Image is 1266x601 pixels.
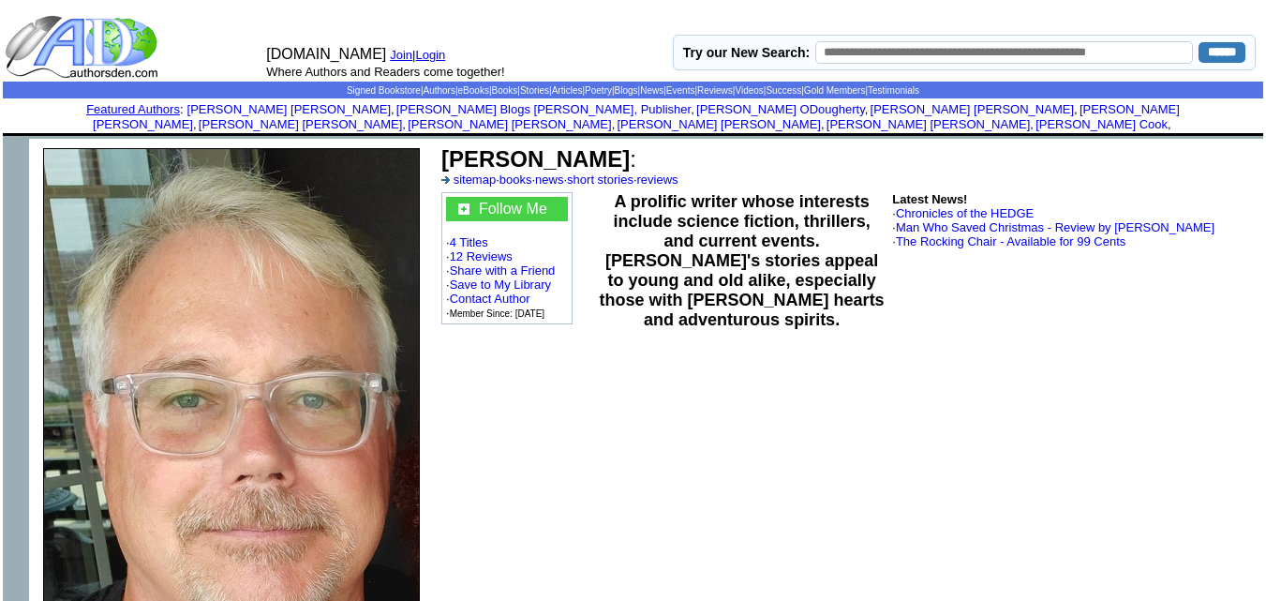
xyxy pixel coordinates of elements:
a: The Rocking Chair - Available for 99 Cents [896,234,1125,248]
a: short stories [567,173,633,187]
a: Man Who Saved Christmas - Review by [PERSON_NAME] [896,220,1214,234]
a: [PERSON_NAME] Blogs [PERSON_NAME], Publisher [396,102,691,116]
font: i [395,105,396,115]
img: shim.gif [632,133,634,136]
a: Chronicles of the HEDGE [896,206,1034,220]
font: · · · · · · [446,197,568,320]
a: Contact Author [450,292,530,306]
a: News [640,85,663,96]
img: a_336699.gif [441,176,450,184]
img: logo_ad.gif [5,14,162,80]
a: [PERSON_NAME] [PERSON_NAME] [187,102,391,116]
font: i [197,120,199,130]
font: · [892,220,1214,234]
a: sitemap [454,173,497,187]
font: [DOMAIN_NAME] [266,46,386,62]
font: i [1171,120,1173,130]
a: Authors [423,85,454,96]
a: Blogs [615,85,638,96]
a: 12 Reviews [450,249,513,263]
a: [PERSON_NAME] [PERSON_NAME] [618,117,821,131]
a: [PERSON_NAME] Cook [1035,117,1168,131]
font: Where Authors and Readers come together! [266,65,504,79]
a: Poetry [585,85,612,96]
font: i [1034,120,1035,130]
a: Success [766,85,801,96]
b: Latest News! [892,192,967,206]
a: Login [416,48,446,62]
font: · [892,206,1034,220]
b: A prolific writer whose interests include science fiction, thrillers, and current events. [PERSON... [600,192,885,329]
a: [PERSON_NAME] [PERSON_NAME] [827,117,1030,131]
font: : [86,102,183,116]
a: Share with a Friend [450,263,556,278]
a: Articles [552,85,583,96]
span: | | | | | | | | | | | | | | [347,85,919,96]
font: , , , , , , , , , , [93,102,1180,131]
a: news [535,173,563,187]
font: : [441,146,636,172]
font: Member Since: [DATE] [450,308,545,319]
a: Join [390,48,412,62]
a: Featured Authors [86,102,180,116]
font: | [412,48,452,62]
a: Videos [735,85,763,96]
font: · [892,234,1125,248]
font: i [615,120,617,130]
a: Gold Members [804,85,866,96]
a: Testimonials [868,85,919,96]
a: Stories [520,85,549,96]
a: [PERSON_NAME] [PERSON_NAME] [871,102,1074,116]
a: 4 Titles [450,235,488,249]
a: eBooks [458,85,489,96]
a: [PERSON_NAME] [PERSON_NAME] [199,117,402,131]
b: [PERSON_NAME] [441,146,630,172]
a: Save to My Library [450,278,551,292]
font: · · · · [441,173,678,187]
a: [PERSON_NAME] [PERSON_NAME] [408,117,611,131]
a: Follow Me [479,201,547,217]
font: i [406,120,408,130]
a: Events [666,85,695,96]
a: Signed Bookstore [347,85,421,96]
font: i [1078,105,1080,115]
img: shim.gif [3,139,29,165]
a: [PERSON_NAME] [PERSON_NAME] [93,102,1180,131]
img: shim.gif [632,136,634,139]
label: Try our New Search: [683,45,810,60]
a: reviews [637,173,678,187]
font: i [825,120,827,130]
a: Books [492,85,518,96]
a: [PERSON_NAME] ODougherty [696,102,865,116]
font: i [868,105,870,115]
font: i [694,105,696,115]
a: Reviews [697,85,733,96]
a: books [499,173,532,187]
img: gc.jpg [458,203,469,215]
